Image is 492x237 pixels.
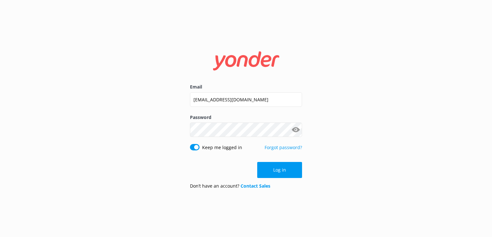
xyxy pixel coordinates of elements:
[289,123,302,136] button: Show password
[241,183,270,189] a: Contact Sales
[202,144,242,151] label: Keep me logged in
[190,182,270,190] p: Don’t have an account?
[265,144,302,150] a: Forgot password?
[190,92,302,107] input: user@emailaddress.com
[190,83,302,90] label: Email
[257,162,302,178] button: Log in
[190,114,302,121] label: Password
